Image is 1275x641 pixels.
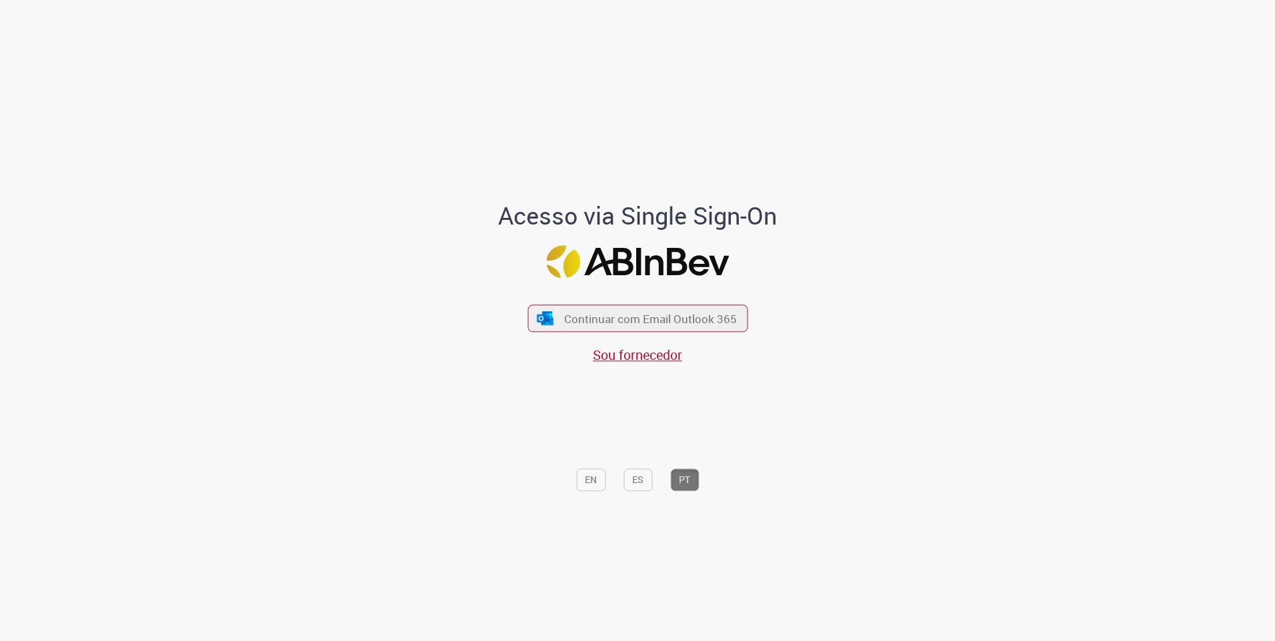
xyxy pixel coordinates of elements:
a: Sou fornecedor [593,346,682,364]
img: ícone Azure/Microsoft 360 [536,311,555,325]
img: Logo ABInBev [546,245,729,278]
span: Continuar com Email Outlook 365 [564,311,737,326]
button: ES [623,468,652,491]
button: PT [670,468,699,491]
button: EN [576,468,605,491]
button: ícone Azure/Microsoft 360 Continuar com Email Outlook 365 [527,305,748,332]
h1: Acesso via Single Sign-On [453,203,823,230]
